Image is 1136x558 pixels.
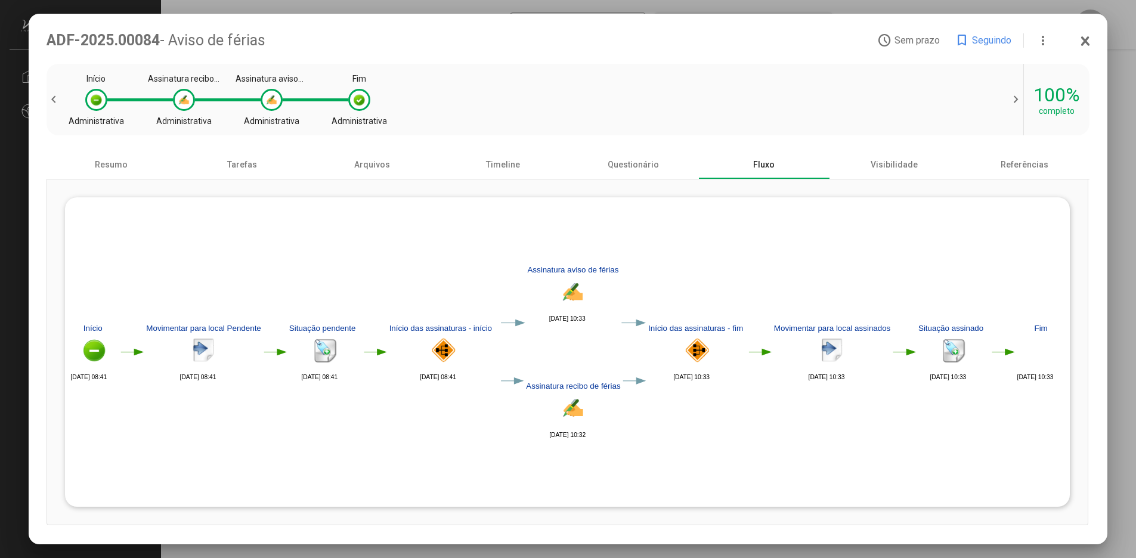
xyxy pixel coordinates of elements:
text: [DATE] 10:33 [930,374,967,380]
text: [DATE] 10:32 [549,432,586,438]
a: Fim [1014,321,1068,384]
text: Assinatura recibo de férias [526,382,621,390]
div: Administrativa [244,116,299,126]
a: Movimentar para local assinados [771,321,893,384]
div: completo [1039,106,1075,116]
text: [DATE] 08:41 [70,374,107,380]
text: Situação assinado [918,324,983,333]
div: Visibilidade [829,150,959,179]
a: Assinatura aviso de férias [524,262,621,325]
a: Início das assinaturas - fim [645,321,749,384]
a: Situação assinado [915,321,992,384]
text: Início das assinaturas - fim [648,324,743,333]
text: Fim [1035,324,1048,333]
text: Movimentar para local assinados [774,324,891,333]
a: Início [67,321,121,384]
span: chevron_right [1005,92,1023,107]
div: 100% [1033,83,1080,106]
text: Assinatura aviso de férias [527,266,618,275]
text: [DATE] 10:33 [1017,374,1054,380]
a: Assinatura realizada [992,349,1014,355]
div: Assinatura aviso de férias [236,74,307,83]
text: [DATE] 10:33 [673,374,710,380]
div: Tarefas [177,150,307,179]
text: Situação pendente [289,324,356,333]
div: Resumo [47,150,177,179]
div: ADF-2025.00084 [47,32,878,49]
div: Timeline [438,150,568,179]
a: Pendente assinatura [364,349,386,355]
text: [DATE] 10:33 [809,374,845,380]
div: Arquivos [307,150,438,179]
div: Administrativa [69,116,124,126]
a: Assinatura recibo de férias [523,379,623,442]
div: Referências [959,150,1090,179]
div: Administrativa [332,116,387,126]
text: Início [83,324,102,333]
a: nova-raia [501,320,524,326]
text: Início das assinaturas - início [389,324,492,333]
text: [DATE] 10:33 [549,315,586,322]
span: Sem prazo [894,35,940,46]
mat-icon: bookmark [955,33,969,48]
div: Fluxo [698,150,829,179]
div: Fim [352,74,366,83]
a: nova-raia [501,378,523,384]
div: Administrativa [156,116,212,126]
text: [DATE] 08:41 [420,374,456,380]
text: [DATE] 08:41 [301,374,338,380]
a: Início das assinaturas - início [386,321,501,384]
mat-icon: more_vert [1036,33,1050,48]
text: [DATE] 08:41 [179,374,216,380]
span: chevron_left [47,92,64,107]
mat-icon: access_time [877,33,892,48]
div: Questionário [568,150,699,179]
div: Início [86,74,106,83]
text: Movimentar para local Pendente [146,324,261,333]
a: Movimentar para local Pendente [143,321,264,384]
a: nova-transicao [749,349,771,355]
a: Situação pendente [286,321,364,384]
span: Seguindo [972,35,1011,46]
div: Assinatura recibo de férias [148,74,219,83]
span: - Aviso de férias [160,32,265,49]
